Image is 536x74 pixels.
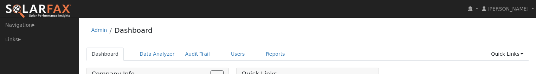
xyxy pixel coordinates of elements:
[114,26,153,35] a: Dashboard
[134,48,180,61] a: Data Analyzer
[486,48,529,61] a: Quick Links
[487,6,529,12] span: [PERSON_NAME]
[226,48,250,61] a: Users
[5,4,71,19] img: SolarFax
[180,48,215,61] a: Audit Trail
[86,48,124,61] a: Dashboard
[91,27,107,33] a: Admin
[261,48,290,61] a: Reports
